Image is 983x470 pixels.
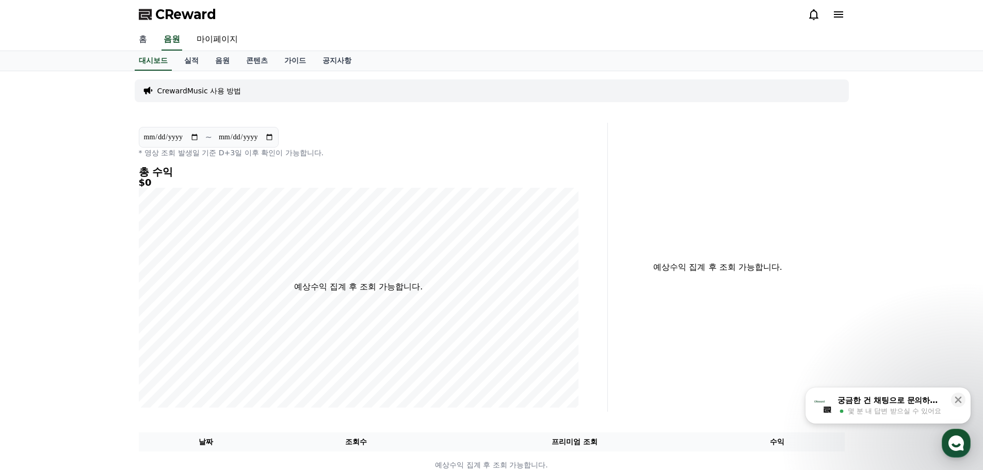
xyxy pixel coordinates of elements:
[139,6,216,23] a: CReward
[139,177,578,188] h5: $0
[294,281,423,293] p: 예상수익 집계 후 조회 가능합니다.
[273,432,439,451] th: 조회수
[33,343,39,351] span: 홈
[176,51,207,71] a: 실적
[155,6,216,23] span: CReward
[139,432,273,451] th: 날짜
[159,343,172,351] span: 설정
[135,51,172,71] a: 대시보드
[162,29,182,51] a: 음원
[188,29,246,51] a: 마이페이지
[207,51,238,71] a: 음원
[133,327,198,353] a: 설정
[139,166,578,177] h4: 총 수익
[439,432,710,451] th: 프리미엄 조회
[139,148,578,158] p: * 영상 조회 발생일 기준 D+3일 이후 확인이 가능합니다.
[276,51,314,71] a: 가이드
[131,29,155,51] a: 홈
[710,432,845,451] th: 수익
[3,327,68,353] a: 홈
[238,51,276,71] a: 콘텐츠
[94,343,107,351] span: 대화
[68,327,133,353] a: 대화
[314,51,360,71] a: 공지사항
[157,86,241,96] a: CrewardMusic 사용 방법
[616,261,820,273] p: 예상수익 집계 후 조회 가능합니다.
[205,131,212,143] p: ~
